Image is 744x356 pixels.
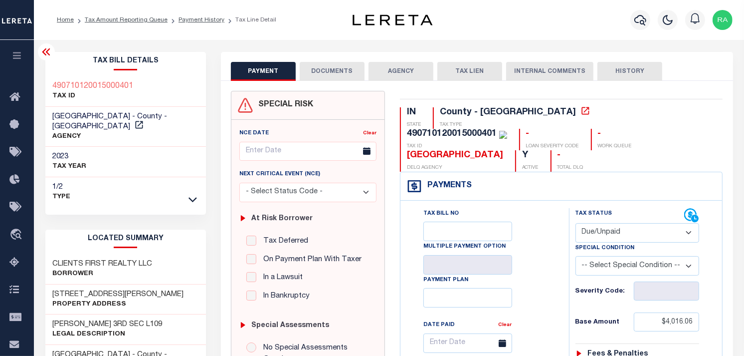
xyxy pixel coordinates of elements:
p: AGENCY [53,132,198,142]
h6: Base Amount [575,319,634,327]
button: AGENCY [369,62,433,81]
label: In Bankruptcy [259,291,310,302]
img: svg+xml;base64,PHN2ZyB4bWxucz0iaHR0cDovL3d3dy53My5vcmcvMjAwMC9zdmciIHBvaW50ZXItZXZlbnRzPSJub25lIi... [713,10,733,30]
label: On Payment Plan With Taxer [259,254,362,266]
h4: Payments [422,181,472,191]
p: STATE [407,121,421,129]
h6: Severity Code: [575,288,634,296]
h3: 2023 [53,152,87,162]
a: Tax Amount Reporting Queue [85,17,168,23]
div: 490710120015000401 [407,129,497,138]
input: Enter Date [423,334,512,353]
div: - [598,129,632,140]
a: 490710120015000401 [53,81,134,91]
a: Clear [363,131,376,136]
img: logo-dark.svg [353,14,432,25]
label: In a Lawsuit [259,272,303,284]
label: Tax Status [575,210,612,218]
div: Y [522,150,539,161]
a: Payment History [179,17,224,23]
p: DELQ AGENCY [407,164,503,172]
label: Special Condition [575,244,635,253]
label: Payment Plan [423,276,468,285]
a: Home [57,17,74,23]
p: TAX TYPE [440,121,592,129]
img: check-icon-green.svg [499,131,507,139]
input: $ [634,313,699,332]
p: TAX ID [407,143,507,150]
label: NCE Date [239,129,269,138]
button: HISTORY [597,62,662,81]
label: Tax Bill No [423,210,459,218]
label: Next Critical Event (NCE) [239,170,320,179]
h3: CLIENTS FIRST REALTY LLC [53,259,153,269]
h6: Special Assessments [251,322,329,330]
span: [GEOGRAPHIC_DATA] - County - [GEOGRAPHIC_DATA] [53,113,168,130]
p: TOTAL DLQ [558,164,583,172]
p: Type [53,192,71,202]
i: travel_explore [9,229,25,242]
h2: LOCATED SUMMARY [45,230,206,248]
h2: Tax Bill Details [45,52,206,70]
h6: At Risk Borrower [251,215,313,223]
p: TAX ID [53,91,134,101]
div: County - [GEOGRAPHIC_DATA] [440,108,576,117]
p: Borrower [53,269,153,279]
input: Enter Date [239,142,376,161]
p: WORK QUEUE [598,143,632,150]
a: Clear [499,323,512,328]
div: IN [407,107,421,118]
li: Tax Line Detail [224,15,276,24]
button: TAX LIEN [437,62,502,81]
button: DOCUMENTS [300,62,365,81]
label: Multiple Payment Option [423,243,506,251]
button: INTERNAL COMMENTS [506,62,593,81]
h3: 1/2 [53,182,71,192]
label: Date Paid [423,321,455,330]
div: - [558,150,583,161]
label: Tax Deferred [259,236,309,247]
p: LOAN SEVERITY CODE [526,143,579,150]
h3: [PERSON_NAME] 3RD SEC L109 [53,320,163,330]
p: Legal Description [53,330,163,340]
h4: SPECIAL RISK [253,100,313,110]
p: TAX YEAR [53,162,87,172]
button: PAYMENT [231,62,296,81]
p: ACTIVE [522,164,539,172]
p: Property Address [53,300,184,310]
div: [GEOGRAPHIC_DATA] [407,150,503,161]
h3: [STREET_ADDRESS][PERSON_NAME] [53,290,184,300]
div: - [526,129,579,140]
